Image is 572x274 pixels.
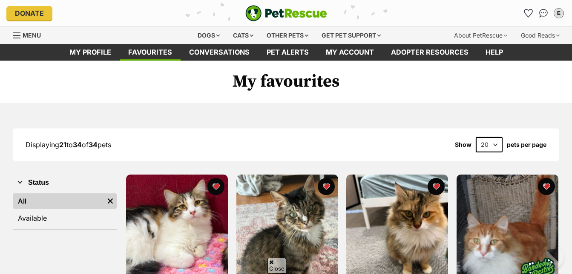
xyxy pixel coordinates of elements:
[537,6,550,20] a: Conversations
[317,44,382,61] a: My account
[181,44,258,61] a: conversations
[521,6,535,20] a: Favourites
[538,178,555,195] button: favourite
[23,32,41,39] span: Menu
[104,193,117,209] a: Remove filter
[13,192,117,229] div: Status
[120,44,181,61] a: Favourites
[318,178,335,195] button: favourite
[59,140,66,149] strong: 21
[73,140,82,149] strong: 34
[13,193,104,209] a: All
[448,27,513,44] div: About PetRescue
[507,141,546,148] label: pets per page
[6,6,52,20] a: Donate
[61,44,120,61] a: My profile
[245,5,327,21] img: logo-e224e6f780fb5917bec1dbf3a21bbac754714ae5b6737aabdf751b685950b380.svg
[13,210,117,226] a: Available
[539,9,548,17] img: chat-41dd97257d64d25036548639549fe6c8038ab92f7586957e7f3b1b290dea8141.svg
[13,27,47,42] a: Menu
[382,44,477,61] a: Adopter resources
[477,44,512,61] a: Help
[428,178,445,195] button: favourite
[515,27,566,44] div: Good Reads
[316,27,387,44] div: Get pet support
[227,27,259,44] div: Cats
[455,141,471,148] span: Show
[555,9,563,17] div: E
[13,177,117,188] button: Status
[552,6,566,20] button: My account
[267,258,286,273] span: Close
[258,44,317,61] a: Pet alerts
[89,140,98,149] strong: 34
[26,140,111,149] span: Displaying to of pets
[192,27,226,44] div: Dogs
[261,27,314,44] div: Other pets
[521,6,566,20] ul: Account quick links
[245,5,327,21] a: PetRescue
[208,178,225,195] button: favourite
[519,244,563,270] iframe: Help Scout Beacon - Open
